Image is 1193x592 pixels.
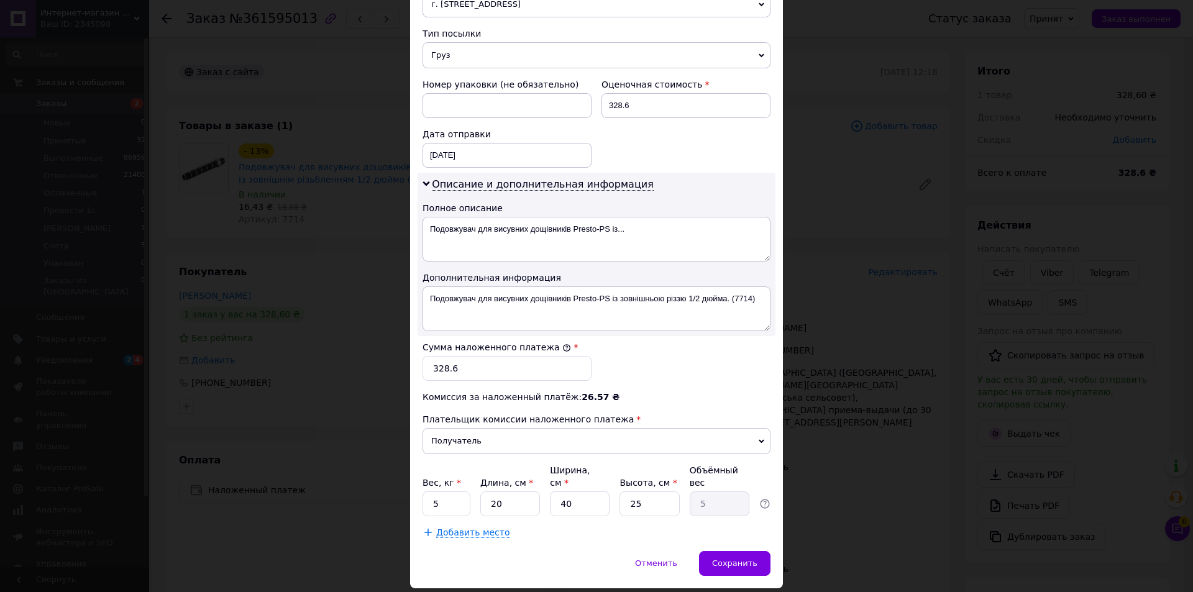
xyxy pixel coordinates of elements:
label: Вес, кг [423,478,461,488]
label: Сумма наложенного платежа [423,342,571,352]
textarea: Подовжувач для висувних дощівників Presto-PS із зовнішньою різзю 1/2 дюйма. (7714) [423,286,770,331]
div: Комиссия за наложенный платёж: [423,391,770,403]
span: Плательщик комиссии наложенного платежа [423,414,634,424]
span: 26.57 ₴ [582,392,619,402]
div: Дата отправки [423,128,592,140]
span: Отменить [635,558,677,568]
div: Оценочная стоимость [601,78,770,91]
div: Полное описание [423,202,770,214]
div: Дополнительная информация [423,271,770,284]
textarea: Подовжувач для висувних дощівників Presto-PS із... [423,217,770,262]
span: Груз [423,42,770,68]
label: Высота, см [619,478,677,488]
div: Объёмный вес [690,464,749,489]
span: Тип посылки [423,29,481,39]
span: Описание и дополнительная информация [432,178,654,191]
label: Ширина, см [550,465,590,488]
label: Длина, см [480,478,533,488]
span: Получатель [423,428,770,454]
span: Добавить место [436,527,510,538]
div: Номер упаковки (не обязательно) [423,78,592,91]
span: Сохранить [712,558,757,568]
